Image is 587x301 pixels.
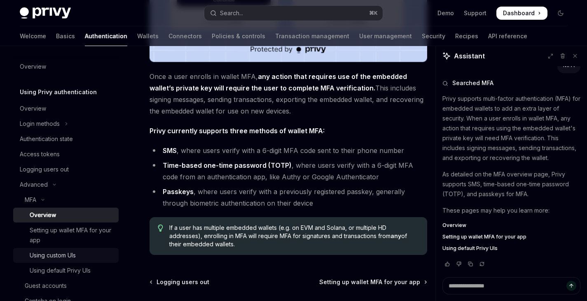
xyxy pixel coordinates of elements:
strong: SMS [163,146,177,155]
span: Using default Privy UIs [442,245,498,252]
span: Assistant [454,51,485,61]
strong: any [391,232,401,239]
button: Searched MFA [442,79,580,87]
a: Overview [13,208,119,222]
a: Logging users out [13,162,119,177]
a: Basics [56,26,75,46]
div: Setting up wallet MFA for your app [30,225,114,245]
p: Privy supports multi-factor authentication (MFA) for embedded wallets to add an extra layer of se... [442,94,580,163]
span: Searched MFA [452,79,493,87]
svg: Tip [158,225,164,232]
button: Vote that response was good [442,260,452,268]
a: Security [422,26,445,46]
div: Overview [20,104,46,113]
a: API reference [488,26,527,46]
div: Authentication state [20,134,73,144]
a: Wallets [137,26,159,46]
a: Guest accounts [13,278,119,293]
button: Toggle MFA section [13,192,119,207]
a: Welcome [20,26,46,46]
div: Overview [30,210,56,220]
p: These pages may help you learn more: [442,206,580,215]
a: Connectors [168,26,202,46]
a: Overview [13,101,119,116]
a: Policies & controls [212,26,265,46]
span: Once a user enrolls in wallet MFA, This includes signing messages, sending transactions, exportin... [150,71,427,117]
strong: Privy currently supports three methods of wallet MFA: [150,127,325,135]
textarea: Ask a question... [442,277,580,294]
div: Search... [220,8,243,18]
a: Using custom UIs [13,248,119,263]
span: Dashboard [503,9,535,17]
span: ⌘ K [369,10,378,16]
span: If a user has multiple embedded wallets (e.g. on EVM and Solana, or multiple HD addresses), enrol... [169,224,419,248]
a: Support [464,9,486,17]
a: Demo [437,9,454,17]
button: Toggle Advanced section [13,177,119,192]
li: , where users verify with a 6-digit MFA code sent to their phone number [150,145,427,156]
a: Authentication state [13,132,119,146]
li: , where users verify with a 6-digit MFA code from an authentication app, like Authy or Google Aut... [150,160,427,183]
a: Recipes [455,26,478,46]
a: Dashboard [496,7,547,20]
a: Transaction management [275,26,349,46]
h5: Using Privy authentication [20,87,97,97]
a: Overview [442,222,580,229]
div: Advanced [20,180,48,190]
button: Reload last chat [477,260,487,268]
strong: Time-based one-time password (TOTP) [163,161,292,169]
div: Using custom UIs [30,250,76,260]
div: Guest accounts [25,281,67,291]
strong: any action that requires use of the embedded wallet’s private key will require the user to comple... [150,72,407,92]
li: , where users verify with a previously registered passkey, generally through biometric authentica... [150,186,427,209]
button: Toggle Login methods section [13,116,119,131]
a: Authentication [85,26,127,46]
div: Logging users out [20,164,69,174]
button: Send message [566,281,576,291]
p: As detailed on the MFA overview page, Privy supports SMS, time-based one-time password (TOTP), an... [442,169,580,199]
button: Vote that response was not good [454,260,464,268]
button: Toggle dark mode [554,7,567,20]
div: MFA [25,195,36,205]
button: Copy chat response [465,260,475,268]
a: Overview [13,59,119,74]
a: Using default Privy UIs [13,263,119,278]
div: Using default Privy UIs [30,266,91,276]
a: Access tokens [13,147,119,162]
div: Overview [20,62,46,72]
img: dark logo [20,7,71,19]
span: Overview [442,222,466,229]
div: Login methods [20,119,60,129]
button: Open search [204,6,382,21]
a: Setting up wallet MFA for your app [442,234,580,240]
a: User management [359,26,412,46]
strong: Passkeys [163,188,194,196]
a: Setting up wallet MFA for your app [13,223,119,248]
div: Access tokens [20,149,60,159]
span: Setting up wallet MFA for your app [442,234,526,240]
a: Using default Privy UIs [442,245,580,252]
